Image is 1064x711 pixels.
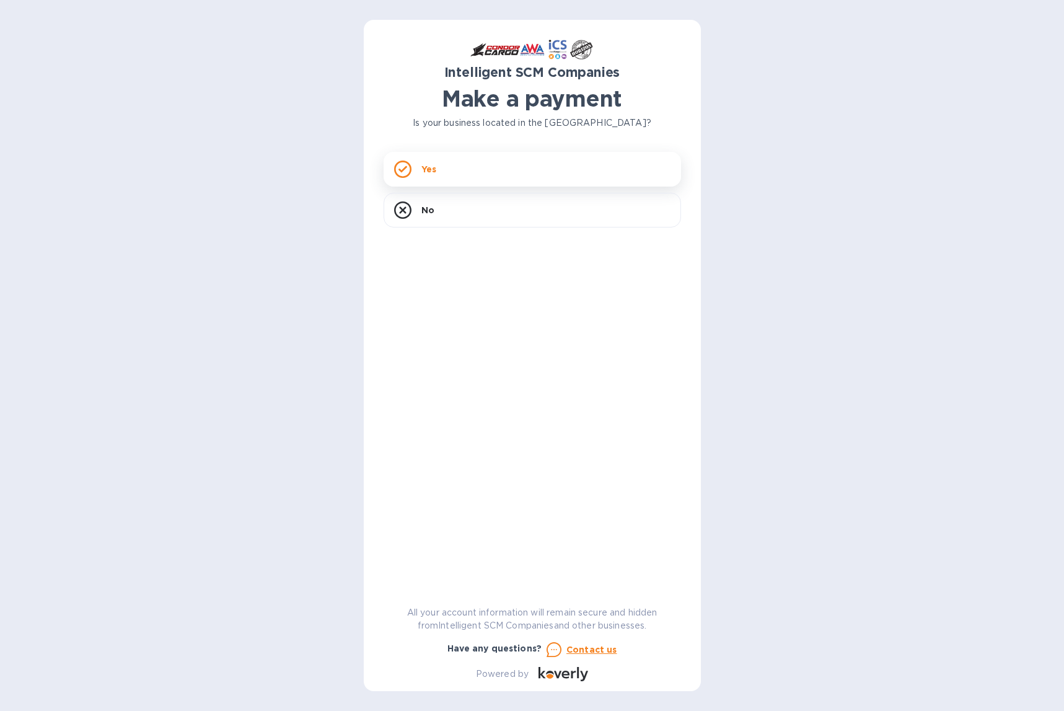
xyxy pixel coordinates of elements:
p: Yes [421,163,436,175]
h1: Make a payment [384,86,681,112]
b: Intelligent SCM Companies [444,64,620,80]
p: Is your business located in the [GEOGRAPHIC_DATA]? [384,117,681,130]
p: No [421,204,434,216]
p: Powered by [476,668,529,681]
p: All your account information will remain secure and hidden from Intelligent SCM Companies and oth... [384,606,681,632]
u: Contact us [566,645,617,655]
b: Have any questions? [447,643,542,653]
